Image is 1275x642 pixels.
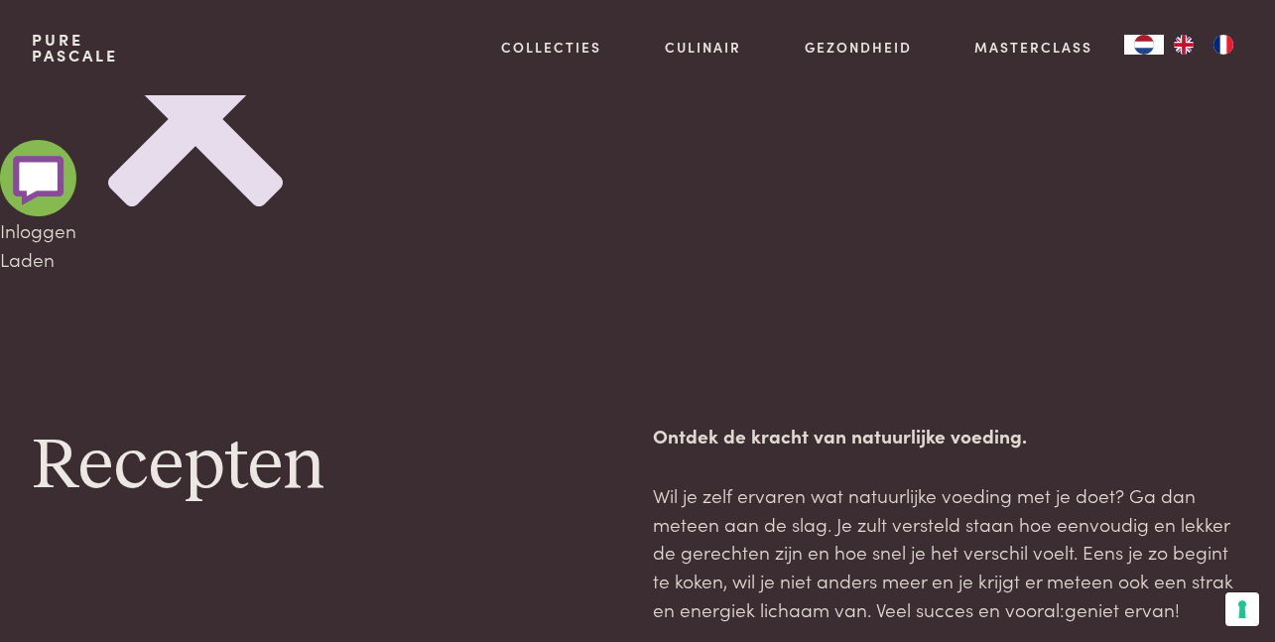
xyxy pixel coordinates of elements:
[1164,35,1204,55] a: EN
[1164,35,1243,55] ul: Language list
[1225,592,1259,626] button: Uw voorkeuren voor toestemming voor trackingtechnologieën
[32,32,118,64] a: PurePascale
[665,37,741,58] a: Culinair
[1124,35,1164,55] div: Language
[1124,35,1164,55] a: NL
[32,422,622,511] h1: Recepten
[974,37,1092,58] a: Masterclass
[805,37,912,58] a: Gezondheid
[653,422,1027,449] strong: Ontdek de kracht van natuurlijke voeding.
[653,481,1243,623] p: Wil je zelf ervaren wat natuurlijke voeding met je doet? Ga dan meteen aan de slag. Je zult verst...
[1204,35,1243,55] a: FR
[1124,35,1243,55] aside: Language selected: Nederlands
[501,37,601,58] a: Collecties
